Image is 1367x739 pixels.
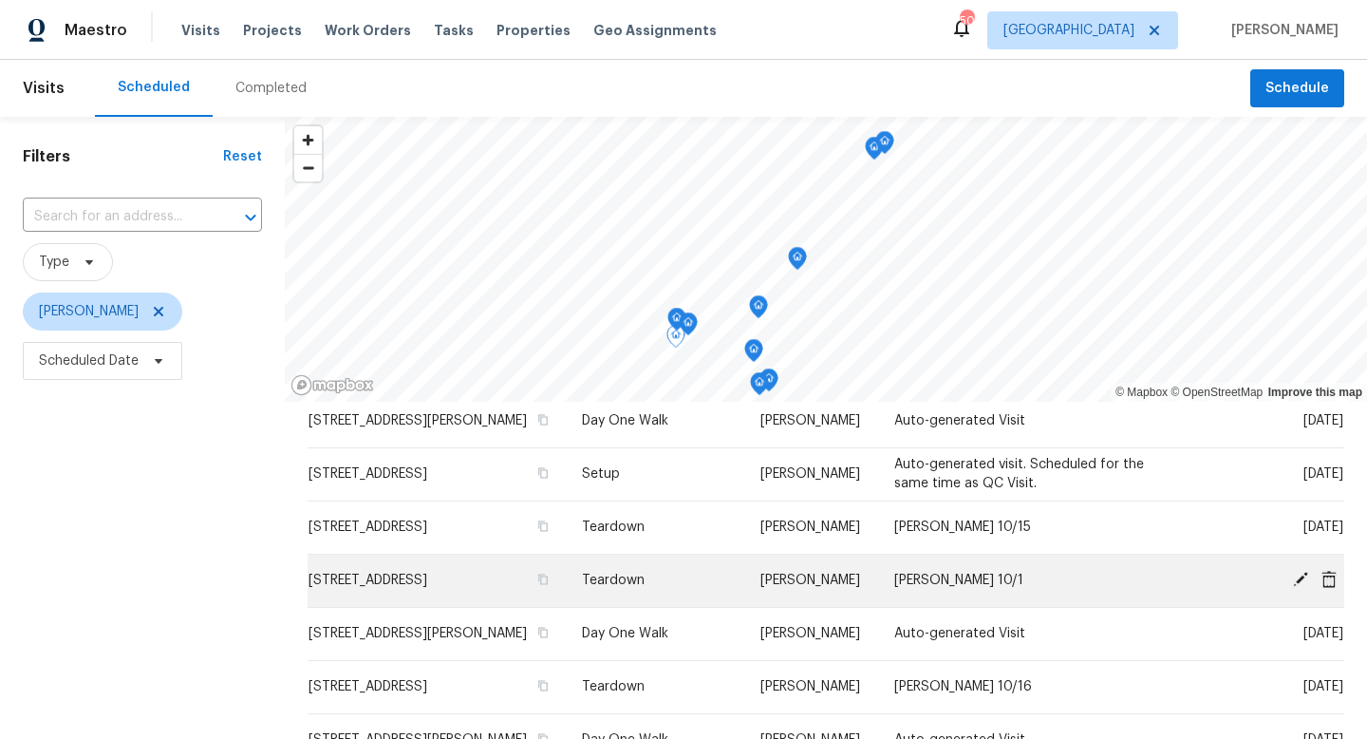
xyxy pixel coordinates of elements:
span: Properties [496,21,571,40]
div: Map marker [865,137,884,166]
div: 50 [960,11,973,30]
button: Schedule [1250,69,1344,108]
div: Map marker [875,131,894,161]
span: Tasks [434,24,474,37]
span: Setup [582,467,620,481]
span: Teardown [582,680,645,693]
button: Copy Address [534,677,552,694]
span: Maestro [65,21,127,40]
button: Copy Address [534,518,552,535]
span: [GEOGRAPHIC_DATA] [1003,21,1134,40]
span: Geo Assignments [593,21,717,40]
span: [STREET_ADDRESS][PERSON_NAME] [309,414,527,427]
span: Teardown [582,521,645,534]
span: [STREET_ADDRESS] [309,521,427,534]
span: Schedule [1265,77,1329,101]
button: Copy Address [534,464,552,482]
span: Day One Walk [582,627,668,640]
div: Map marker [788,247,807,276]
div: Scheduled [118,78,190,97]
a: Mapbox [1115,386,1168,399]
span: Visits [181,21,220,40]
span: [PERSON_NAME] 10/15 [894,521,1031,534]
div: Map marker [744,339,763,369]
span: [STREET_ADDRESS][PERSON_NAME] [309,627,527,640]
span: [STREET_ADDRESS] [309,467,427,481]
input: Search for an address... [23,202,209,232]
span: Cancel [1315,571,1343,588]
span: Day One Walk [582,414,668,427]
button: Zoom out [294,154,322,181]
span: Work Orders [325,21,411,40]
div: Map marker [666,325,685,354]
span: Auto-generated visit. Scheduled for the same time as QC Visit. [894,458,1144,490]
a: OpenStreetMap [1170,386,1263,399]
a: Improve this map [1268,386,1362,399]
span: [DATE] [1303,521,1343,534]
div: Completed [235,79,307,98]
span: [PERSON_NAME] [760,467,860,481]
a: Mapbox homepage [290,374,374,396]
button: Open [237,204,264,231]
span: [PERSON_NAME] [760,414,860,427]
h1: Filters [23,147,223,166]
div: Reset [223,147,262,166]
span: [PERSON_NAME] [760,574,860,587]
span: [DATE] [1303,414,1343,427]
span: [DATE] [1303,627,1343,640]
span: Projects [243,21,302,40]
span: Type [39,253,69,272]
span: Teardown [582,574,645,587]
span: [DATE] [1303,680,1343,693]
button: Copy Address [534,624,552,641]
span: Edit [1286,571,1315,588]
div: Map marker [679,313,698,342]
span: [PERSON_NAME] [760,627,860,640]
span: Scheduled Date [39,351,139,370]
span: [DATE] [1303,467,1343,481]
div: Map marker [667,308,686,337]
span: [PERSON_NAME] [760,521,860,534]
span: Auto-generated Visit [894,414,1025,427]
button: Copy Address [534,571,552,588]
button: Zoom in [294,126,322,154]
span: [PERSON_NAME] [760,680,860,693]
span: Auto-generated Visit [894,627,1025,640]
div: Map marker [759,369,778,398]
div: Map marker [749,295,768,325]
span: [PERSON_NAME] [39,302,139,321]
span: [STREET_ADDRESS] [309,680,427,693]
button: Copy Address [534,411,552,428]
span: Visits [23,67,65,109]
span: [STREET_ADDRESS] [309,574,427,587]
canvas: Map [285,117,1367,402]
span: [PERSON_NAME] [1224,21,1339,40]
div: Map marker [750,372,769,402]
span: Zoom out [294,155,322,181]
span: [PERSON_NAME] 10/16 [894,680,1032,693]
span: [PERSON_NAME] 10/1 [894,574,1023,587]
